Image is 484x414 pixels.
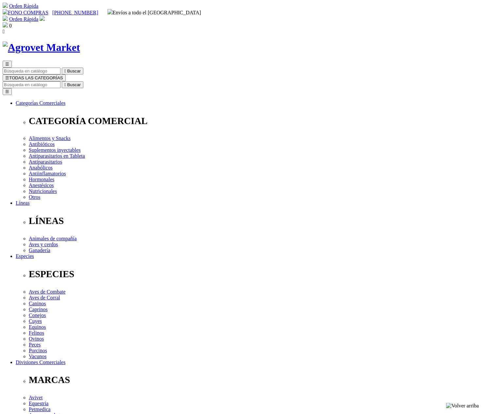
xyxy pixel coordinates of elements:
[3,81,60,88] input: Buscar
[62,68,83,74] button:  Buscar
[29,324,46,330] a: Equinos
[29,116,481,126] p: CATEGORÍA COMERCIAL
[29,312,46,318] a: Conejos
[62,81,83,88] button:  Buscar
[3,88,12,95] button: ☰
[29,188,57,194] a: Nutricionales
[29,171,66,176] a: Antiinflamatorios
[67,69,81,73] span: Buscar
[5,62,9,67] span: ☰
[29,295,60,300] a: Aves de Corral
[29,318,42,324] a: Cuyes
[52,10,98,15] a: [PHONE_NUMBER]
[29,236,77,241] a: Animales de compañía
[29,330,44,336] a: Felinos
[29,242,58,247] a: Aves y cerdos
[9,16,38,22] a: Orden Rápida
[16,100,65,106] a: Categorías Comerciales
[3,68,60,74] input: Buscar
[29,336,44,342] a: Ovinos
[3,61,12,68] button: ☰
[29,141,55,147] a: Antibióticos
[29,301,46,306] a: Caninos
[29,153,85,159] a: Antiparasitarios en Tableta
[3,9,8,14] img: phone.svg
[29,342,41,347] a: Peces
[3,22,8,27] img: shopping-bag.svg
[446,403,479,409] img: Volver arriba
[108,10,201,15] span: Envíos a todo el [GEOGRAPHIC_DATA]
[64,69,66,73] i: 
[9,3,38,9] a: Orden Rápida
[64,82,66,87] i: 
[29,374,481,385] p: MARCAS
[3,16,8,21] img: shopping-cart.svg
[3,29,5,34] i: 
[29,269,481,279] p: ESPECIES
[9,23,12,28] span: 0
[108,9,113,14] img: delivery-truck.svg
[16,200,30,206] a: Líneas
[29,215,481,226] p: LÍNEAS
[29,307,48,312] a: Caprinos
[67,82,81,87] span: Buscar
[40,16,45,21] img: user.svg
[29,289,66,295] a: Aves de Combate
[29,159,62,165] a: Antiparasitarios
[29,147,81,153] a: Suplementos inyectables
[5,75,9,80] span: ☰
[3,41,80,54] img: Agrovet Market
[29,183,54,188] a: Anestésicos
[3,343,113,411] iframe: Brevo live chat
[29,247,50,253] a: Ganadería
[3,74,66,81] button: ☰TODAS LAS CATEGORÍAS
[40,16,45,22] a: Acceda a su cuenta de cliente
[29,135,71,141] a: Alimentos y Snacks
[29,177,54,182] a: Hormonales
[29,194,41,200] a: Otros
[29,165,53,170] a: Anabólicos
[16,253,34,259] a: Especies
[3,3,8,8] img: shopping-cart.svg
[3,10,48,15] a: FONO COMPRAS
